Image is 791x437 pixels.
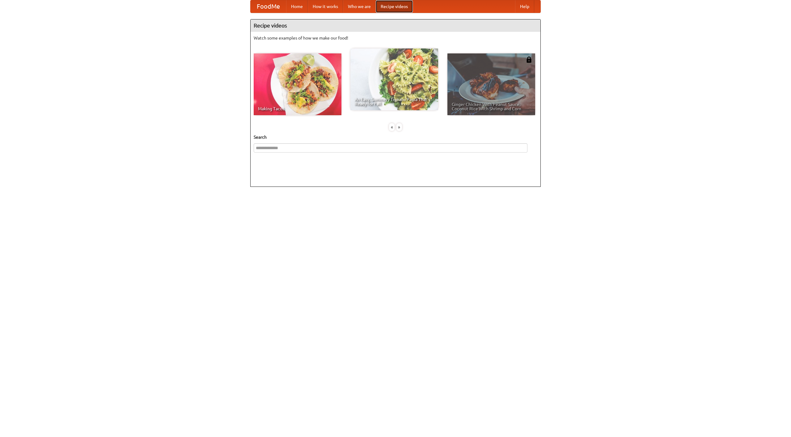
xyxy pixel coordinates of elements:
div: « [389,123,395,131]
a: An Easy, Summery Tomato Pasta That's Ready for Fall [350,48,438,110]
a: Who we are [343,0,376,13]
a: How it works [308,0,343,13]
img: 483408.png [526,57,532,63]
a: Making Tacos [254,53,341,115]
h5: Search [254,134,537,140]
a: Home [286,0,308,13]
a: Recipe videos [376,0,413,13]
p: Watch some examples of how we make our food! [254,35,537,41]
a: FoodMe [251,0,286,13]
span: Making Tacos [258,107,337,111]
span: An Easy, Summery Tomato Pasta That's Ready for Fall [355,97,434,106]
div: » [396,123,402,131]
h4: Recipe videos [251,19,540,32]
a: Help [515,0,534,13]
